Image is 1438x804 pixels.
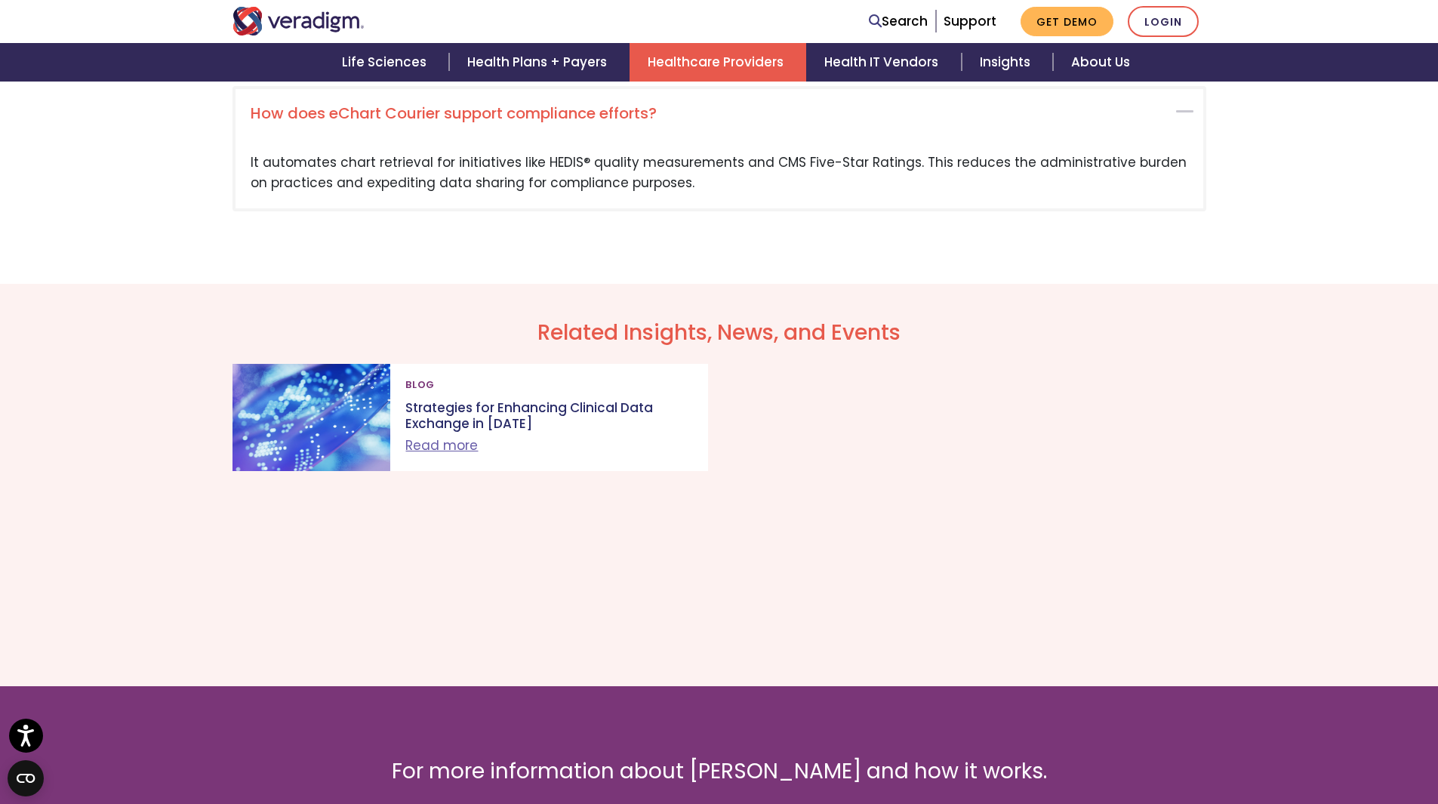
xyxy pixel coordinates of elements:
[405,373,435,397] span: Blog
[630,43,806,82] a: Healthcare Providers
[1021,7,1113,36] a: Get Demo
[1148,695,1420,786] iframe: Drift Chat Widget
[232,7,365,35] img: Veradigm logo
[232,320,1206,346] h2: Related Insights, News, and Events
[232,759,1206,784] h2: For more information about [PERSON_NAME] and how it works.
[449,43,630,82] a: Health Plans + Payers
[869,11,928,32] a: Search
[236,137,1203,208] div: It automates chart retrieval for initiatives like HEDIS® quality measurements and CMS Five-Star R...
[962,43,1053,82] a: Insights
[1053,43,1148,82] a: About Us
[8,760,44,796] button: Open CMP widget
[405,400,692,433] p: Strategies for Enhancing Clinical Data Exchange in [DATE]
[251,104,1165,122] h5: How does eChart Courier support compliance efforts?
[806,43,961,82] a: Health IT Vendors
[1128,6,1199,37] a: Login
[405,436,478,454] a: Read more
[944,12,996,30] a: Support
[324,43,449,82] a: Life Sciences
